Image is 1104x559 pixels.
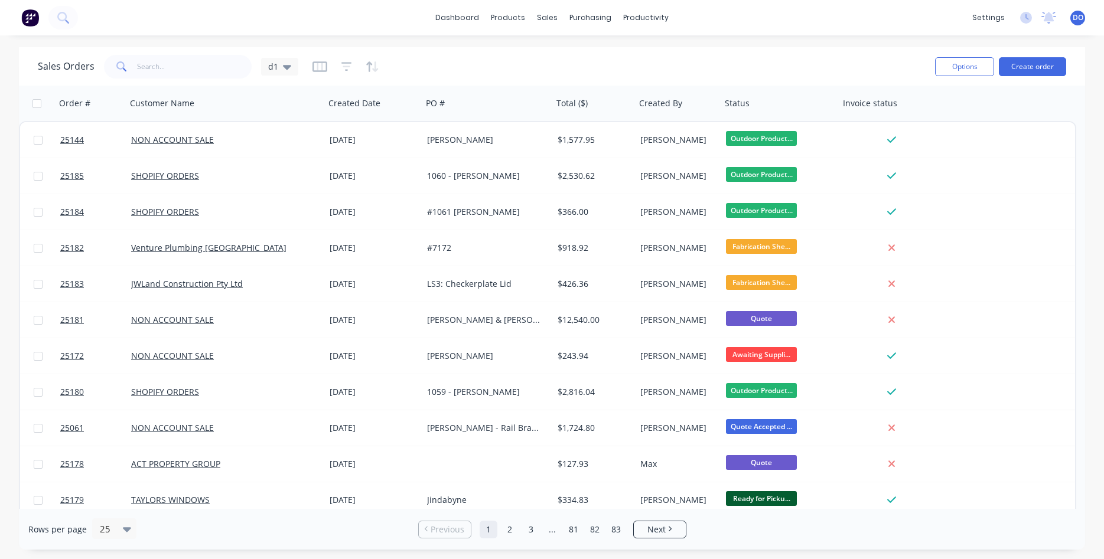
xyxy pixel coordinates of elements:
[522,521,540,538] a: Page 3
[726,491,797,506] span: Ready for Picku...
[726,239,797,254] span: Fabrication She...
[21,9,39,27] img: Factory
[60,314,84,326] span: 25181
[419,524,471,535] a: Previous page
[558,494,627,506] div: $334.83
[427,242,542,254] div: #7172
[427,422,542,434] div: [PERSON_NAME] - Rail Brackets
[558,278,627,290] div: $426.36
[640,494,713,506] div: [PERSON_NAME]
[330,494,418,506] div: [DATE]
[427,206,542,218] div: #1061 [PERSON_NAME]
[1073,12,1083,23] span: DO
[131,458,220,469] a: ACT PROPERTY GROUP
[137,55,252,79] input: Search...
[726,419,797,434] span: Quote Accepted ...
[640,386,713,398] div: [PERSON_NAME]
[726,311,797,326] span: Quote
[607,521,625,538] a: Page 83
[726,275,797,290] span: Fabrication She...
[480,521,497,538] a: Page 1 is your current page
[558,350,627,362] div: $243.94
[966,9,1011,27] div: settings
[726,203,797,218] span: Outdoor Product...
[330,278,418,290] div: [DATE]
[38,61,95,72] h1: Sales Orders
[427,314,542,326] div: [PERSON_NAME] & [PERSON_NAME] - feature screens
[131,314,214,325] a: NON ACCOUNT SALE
[28,524,87,535] span: Rows per page
[59,97,90,109] div: Order #
[427,350,542,362] div: [PERSON_NAME]
[558,422,627,434] div: $1,724.80
[60,266,131,302] a: 25183
[647,524,666,535] span: Next
[726,167,797,182] span: Outdoor Product...
[131,386,199,397] a: SHOPIFY ORDERS
[60,278,84,290] span: 25183
[130,97,194,109] div: Customer Name
[501,521,519,538] a: Page 2
[726,383,797,398] span: Outdoor Product...
[60,458,84,470] span: 25178
[640,134,713,146] div: [PERSON_NAME]
[60,206,84,218] span: 25184
[60,230,131,266] a: 25182
[558,458,627,470] div: $127.93
[131,494,210,505] a: TAYLORS WINDOWS
[60,338,131,374] a: 25172
[634,524,686,535] a: Next page
[558,242,627,254] div: $918.92
[60,422,84,434] span: 25061
[60,134,84,146] span: 25144
[640,278,713,290] div: [PERSON_NAME]
[60,494,84,506] span: 25179
[330,170,418,182] div: [DATE]
[617,9,675,27] div: productivity
[640,458,713,470] div: Max
[726,455,797,470] span: Quote
[429,9,485,27] a: dashboard
[131,278,243,289] a: JWLand Construction Pty Ltd
[640,422,713,434] div: [PERSON_NAME]
[427,134,542,146] div: [PERSON_NAME]
[640,242,713,254] div: [PERSON_NAME]
[426,97,445,109] div: PO #
[60,350,84,362] span: 25172
[131,350,214,361] a: NON ACCOUNT SALE
[427,494,542,506] div: Jindabyne
[726,347,797,362] span: Awaiting Suppli...
[639,97,682,109] div: Created By
[131,170,199,181] a: SHOPIFY ORDERS
[330,350,418,362] div: [DATE]
[427,170,542,182] div: 1060 - [PERSON_NAME]
[558,170,627,182] div: $2,530.62
[60,242,84,254] span: 25182
[558,206,627,218] div: $366.00
[485,9,531,27] div: products
[999,57,1066,76] button: Create order
[60,302,131,338] a: 25181
[565,521,582,538] a: Page 81
[268,60,278,73] span: d1
[60,410,131,446] a: 25061
[330,206,418,218] div: [DATE]
[543,521,561,538] a: Jump forward
[725,97,750,109] div: Status
[640,314,713,326] div: [PERSON_NAME]
[328,97,380,109] div: Created Date
[60,386,84,398] span: 25180
[60,122,131,158] a: 25144
[531,9,564,27] div: sales
[640,350,713,362] div: [PERSON_NAME]
[640,170,713,182] div: [PERSON_NAME]
[427,278,542,290] div: LS3: Checkerplate Lid
[330,422,418,434] div: [DATE]
[558,134,627,146] div: $1,577.95
[60,158,131,194] a: 25185
[60,194,131,230] a: 25184
[558,314,627,326] div: $12,540.00
[60,170,84,182] span: 25185
[131,242,286,253] a: Venture Plumbing [GEOGRAPHIC_DATA]
[330,242,418,254] div: [DATE]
